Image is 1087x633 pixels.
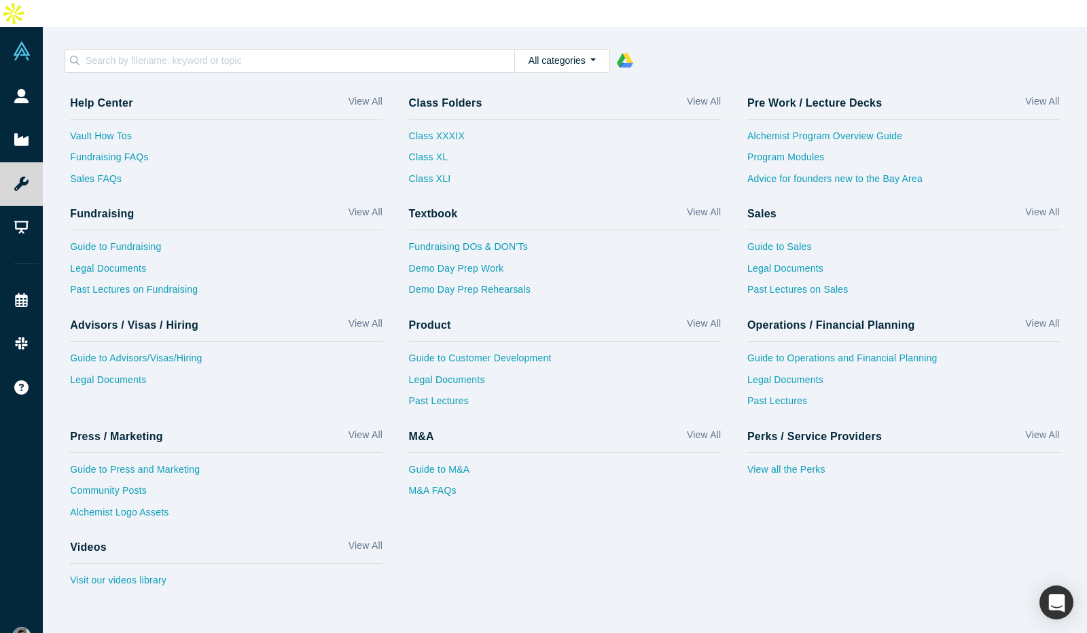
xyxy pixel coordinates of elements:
[747,172,1060,194] a: Advice for founders new to the Bay Area
[70,541,107,554] h4: Videos
[12,41,31,60] img: Alchemist Vault Logo
[747,463,1060,484] a: View all the Perks
[747,351,1060,373] a: Guide to Operations and Financial Planning
[409,394,721,416] a: Past Lectures
[1025,205,1059,225] a: View All
[747,394,1060,416] a: Past Lectures
[70,463,382,484] a: Guide to Press and Marketing
[70,240,382,261] a: Guide to Fundraising
[70,150,382,172] a: Fundraising FAQs
[514,49,610,73] button: All categories
[409,150,465,172] a: Class XL
[409,129,465,151] a: Class XXXIX
[747,430,882,443] h4: Perks / Service Providers
[70,172,382,194] a: Sales FAQs
[84,52,514,69] input: Search by filename, keyword or topic
[70,207,134,220] h4: Fundraising
[349,94,382,114] a: View All
[747,261,1060,283] a: Legal Documents
[747,129,1060,151] a: Alchemist Program Overview Guide
[349,205,382,225] a: View All
[1025,316,1059,336] a: View All
[409,207,458,220] h4: Textbook
[747,240,1060,261] a: Guide to Sales
[70,505,382,527] a: Alchemist Logo Assets
[70,261,382,283] a: Legal Documents
[409,96,482,109] h4: Class Folders
[70,283,382,304] a: Past Lectures on Fundraising
[409,283,721,304] a: Demo Day Prep Rehearsals
[409,484,721,505] a: M&A FAQs
[70,573,382,595] a: Visit our videos library
[747,373,1060,395] a: Legal Documents
[1025,428,1059,448] a: View All
[409,351,721,373] a: Guide to Customer Development
[747,207,777,220] h4: Sales
[747,96,882,109] h4: Pre Work / Lecture Decks
[687,205,721,225] a: View All
[70,319,198,331] h4: Advisors / Visas / Hiring
[1025,94,1059,114] a: View All
[747,150,1060,172] a: Program Modules
[409,319,451,331] h4: Product
[70,484,382,505] a: Community Posts
[70,96,132,109] h4: Help Center
[349,539,382,558] a: View All
[687,94,721,114] a: View All
[70,351,382,373] a: Guide to Advisors/Visas/Hiring
[70,129,382,151] a: Vault How Tos
[349,316,382,336] a: View All
[409,261,721,283] a: Demo Day Prep Work
[409,172,465,194] a: Class XLI
[747,283,1060,304] a: Past Lectures on Sales
[349,428,382,448] a: View All
[409,463,721,484] a: Guide to M&A
[747,319,915,331] h4: Operations / Financial Planning
[687,316,721,336] a: View All
[409,240,721,261] a: Fundraising DOs & DON’Ts
[687,428,721,448] a: View All
[409,373,721,395] a: Legal Documents
[70,373,382,395] a: Legal Documents
[409,430,434,443] h4: M&A
[70,430,163,443] h4: Press / Marketing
